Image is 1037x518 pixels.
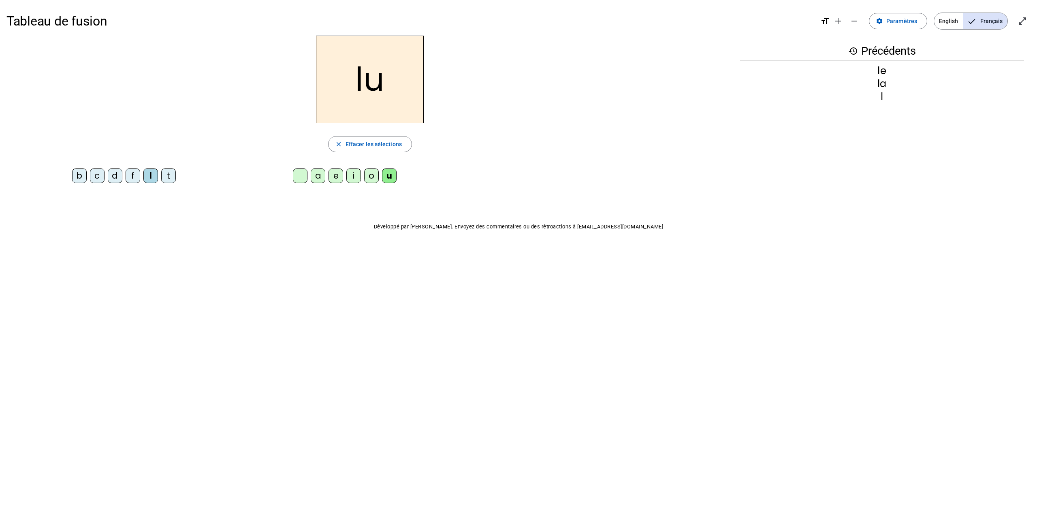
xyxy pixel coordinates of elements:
div: t [161,168,176,183]
div: la [740,79,1024,89]
button: Augmenter la taille de la police [830,13,846,29]
h1: Tableau de fusion [6,8,814,34]
mat-icon: history [848,46,858,56]
div: l [740,92,1024,102]
div: a [311,168,325,183]
div: c [90,168,105,183]
h2: lu [316,36,424,123]
div: e [329,168,343,183]
div: u [382,168,397,183]
div: b [72,168,87,183]
mat-icon: add [833,16,843,26]
mat-button-toggle-group: Language selection [934,13,1008,30]
button: Diminuer la taille de la police [846,13,862,29]
button: Paramètres [869,13,927,29]
button: Entrer en plein écran [1014,13,1031,29]
mat-icon: remove [849,16,859,26]
div: o [364,168,379,183]
span: Effacer les sélections [346,139,402,149]
div: le [740,66,1024,76]
mat-icon: close [335,141,342,148]
div: i [346,168,361,183]
mat-icon: format_size [820,16,830,26]
p: Développé par [PERSON_NAME]. Envoyez des commentaires ou des rétroactions à [EMAIL_ADDRESS][DOMAI... [6,222,1031,232]
mat-icon: open_in_full [1018,16,1027,26]
div: f [126,168,140,183]
span: English [934,13,963,29]
h3: Précédents [740,42,1024,60]
button: Effacer les sélections [328,136,412,152]
span: Paramètres [886,16,917,26]
span: Français [963,13,1007,29]
mat-icon: settings [876,17,883,25]
div: l [143,168,158,183]
div: d [108,168,122,183]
